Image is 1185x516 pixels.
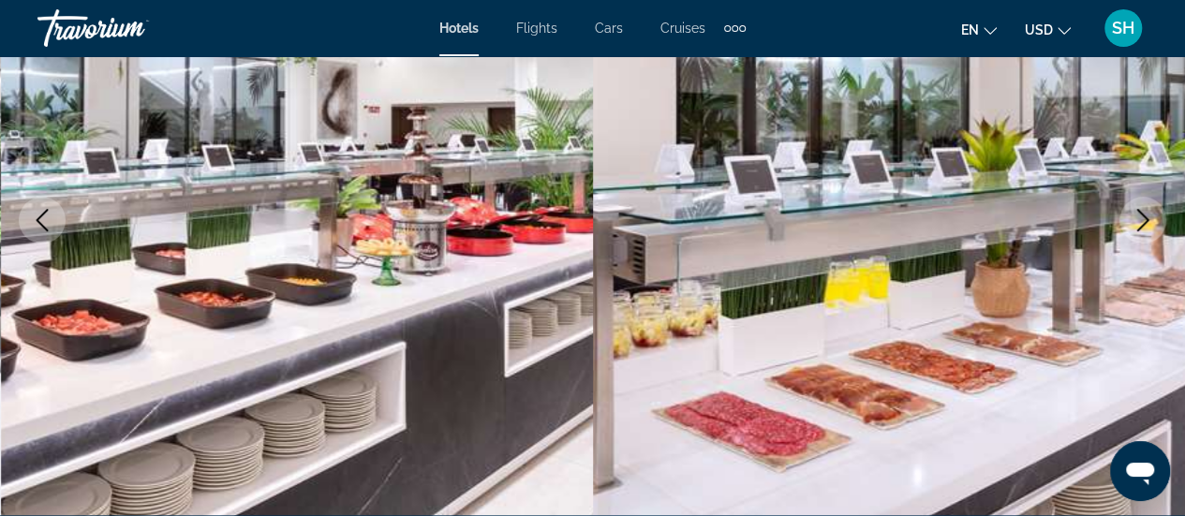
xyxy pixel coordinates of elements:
a: Travorium [37,4,225,52]
button: User Menu [1099,8,1148,48]
a: Hotels [439,21,479,36]
button: Next image [1119,197,1166,243]
a: Cars [595,21,623,36]
a: Cruises [660,21,705,36]
span: SH [1112,19,1134,37]
span: USD [1025,22,1053,37]
button: Change language [961,16,997,43]
a: Flights [516,21,557,36]
button: Change currency [1025,16,1071,43]
button: Previous image [19,197,66,243]
iframe: Кнопка для запуску вікна повідомлень [1110,441,1170,501]
button: Extra navigation items [724,13,746,43]
span: en [961,22,979,37]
